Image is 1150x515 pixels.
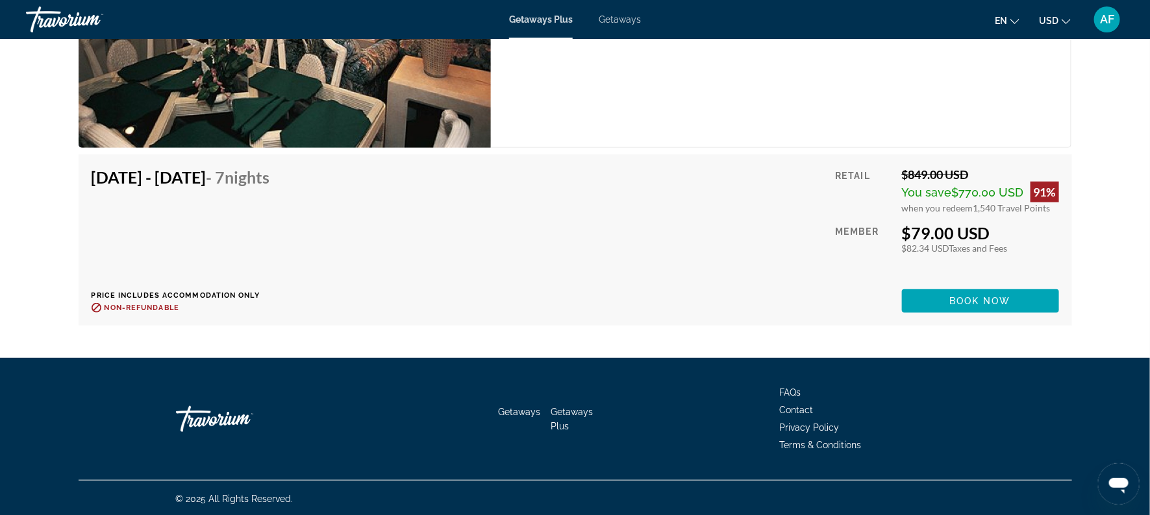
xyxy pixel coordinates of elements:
[995,11,1019,30] button: Change language
[902,289,1059,313] button: Book now
[105,304,179,312] span: Non-refundable
[952,186,1024,199] span: $770.00 USD
[780,387,801,398] a: FAQs
[1039,16,1058,26] span: USD
[551,407,593,431] a: Getaways Plus
[176,400,306,438] a: Go Home
[92,291,280,300] p: Price includes accommodation only
[1031,182,1059,202] div: 91%
[1039,11,1071,30] button: Change currency
[1098,463,1140,505] iframe: Button to launch messaging window
[1100,13,1114,26] span: AF
[902,243,1059,254] div: $82.34 USD
[225,167,270,187] span: Nights
[949,243,1008,254] span: Taxes and Fees
[206,167,270,187] span: - 7
[498,407,540,417] a: Getaways
[902,186,952,199] span: You save
[902,223,1059,243] div: $79.00 USD
[973,202,1051,213] span: 1,540 Travel Points
[780,440,862,450] a: Terms & Conditions
[780,405,814,415] a: Contact
[1090,6,1124,33] button: User Menu
[995,16,1007,26] span: en
[780,422,840,433] a: Privacy Policy
[835,223,892,280] div: Member
[176,494,294,504] span: © 2025 All Rights Reserved.
[599,14,641,25] a: Getaways
[902,202,973,213] span: when you redeem
[26,3,156,36] a: Travorium
[949,296,1011,306] span: Book now
[835,167,892,213] div: Retail
[92,167,270,187] h4: [DATE] - [DATE]
[902,167,1059,182] div: $849.00 USD
[509,14,573,25] a: Getaways Plus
